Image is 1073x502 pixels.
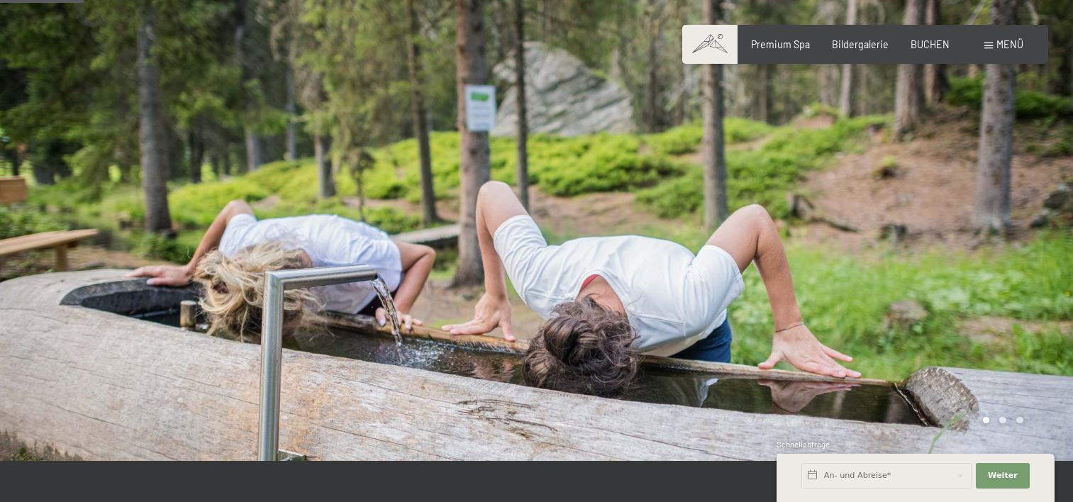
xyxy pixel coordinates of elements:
[996,38,1023,50] span: Menü
[988,470,1018,481] span: Weiter
[1016,417,1023,424] div: Carousel Page 3
[983,417,990,424] div: Carousel Page 1 (Current Slide)
[751,38,810,50] a: Premium Spa
[832,38,889,50] a: Bildergalerie
[976,463,1030,489] button: Weiter
[911,38,950,50] a: BUCHEN
[777,440,830,449] span: Schnellanfrage
[978,417,1023,424] div: Carousel Pagination
[999,417,1006,424] div: Carousel Page 2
